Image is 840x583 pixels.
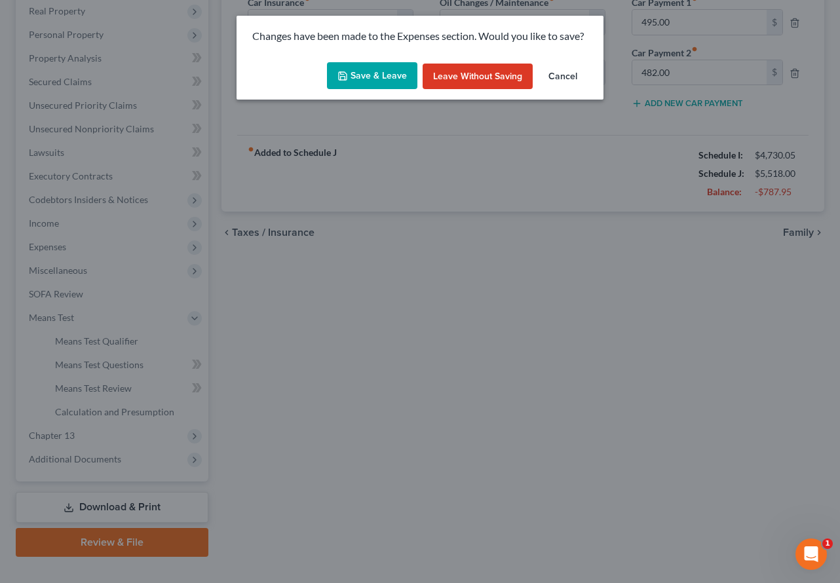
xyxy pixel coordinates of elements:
p: Changes have been made to the Expenses section. Would you like to save? [252,29,588,44]
button: Cancel [538,64,588,90]
iframe: Intercom live chat [795,538,827,570]
span: 1 [822,538,833,549]
button: Leave without Saving [423,64,533,90]
button: Save & Leave [327,62,417,90]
